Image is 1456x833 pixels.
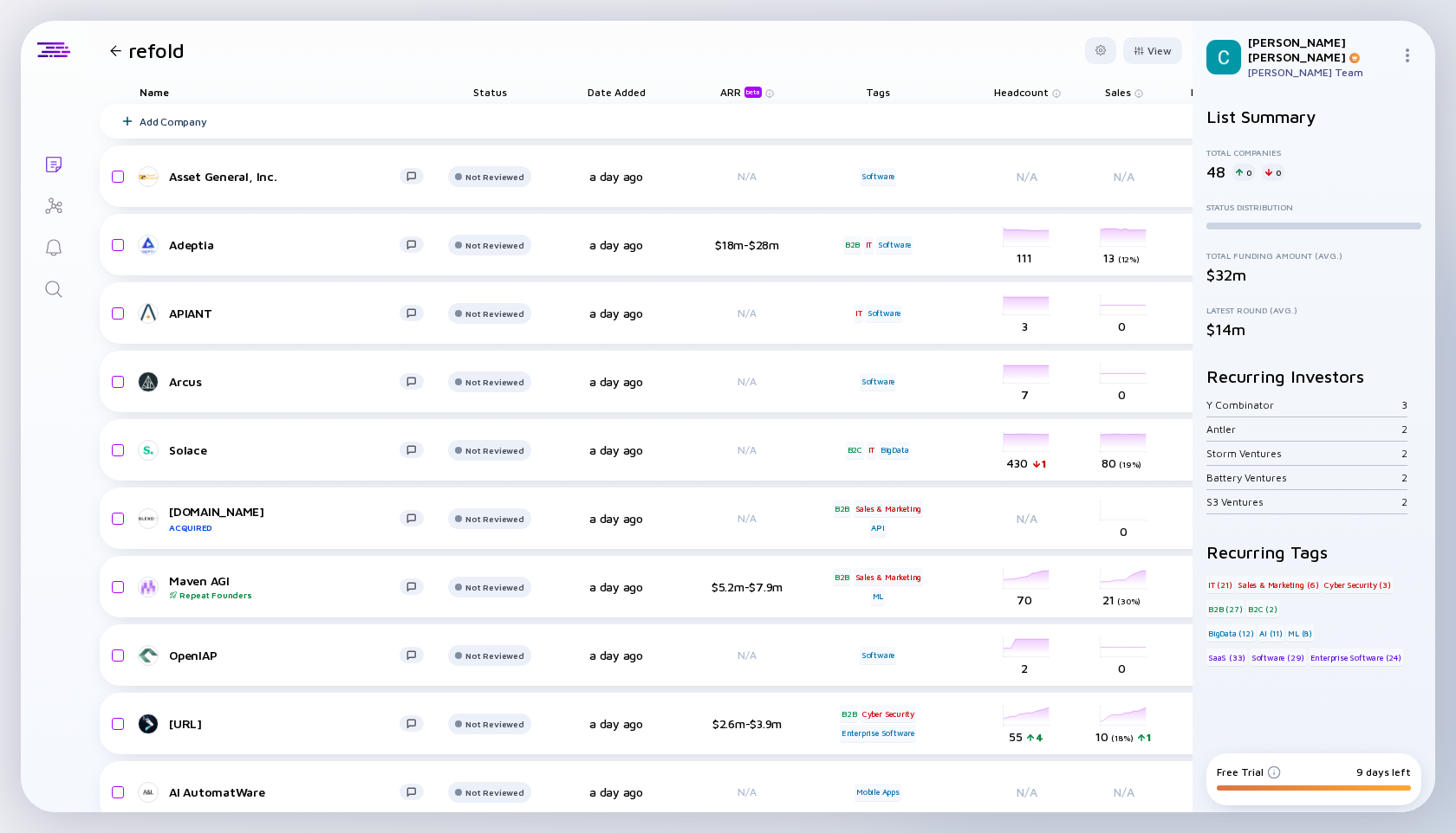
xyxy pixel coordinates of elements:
div: Y Combinator [1206,398,1401,411]
div: Status Distribution [1206,202,1421,212]
div: a day ago [568,648,665,662]
a: AI AutomatWare [140,782,438,803]
div: Enterprise Software (24) [1309,649,1403,666]
div: Enterprise Software [840,725,916,742]
div: beta [744,87,762,98]
div: OpenIAP [169,648,400,662]
h2: Recurring Tags [1206,542,1421,562]
div: B2B [833,568,851,585]
a: OpenIAP [140,645,438,666]
img: Menu [1401,48,1414,62]
div: Not Reviewed [465,308,523,319]
div: 2 [1401,471,1407,484]
div: N/A [691,649,803,662]
div: B2C [846,442,864,459]
div: Antler [1206,423,1401,436]
div: a day ago [568,374,665,389]
div: N/A [1076,152,1173,200]
h2: List Summary [1206,107,1421,126]
div: $5.2m-$7.9m [691,579,803,594]
div: S3 Ventures [1206,495,1401,508]
div: a day ago [568,169,665,184]
div: B2B [833,500,851,517]
div: Software [860,168,896,185]
div: 0 [1232,164,1255,181]
div: Software (29) [1250,649,1306,666]
div: Sales & Marketing [854,500,924,517]
div: a day ago [568,716,665,731]
div: B2B (27) [1206,600,1244,617]
div: Sales & Marketing (6) [1236,576,1321,593]
span: Status [473,86,507,99]
div: Sales & Marketing [854,568,924,585]
div: a day ago [568,785,665,799]
div: Name [126,80,438,104]
div: Not Reviewed [465,582,523,592]
div: BigData [879,442,911,459]
div: 3 [1401,398,1407,411]
a: Solace [140,440,438,461]
div: B2C (2) [1246,600,1279,617]
span: Headcount [994,86,1049,99]
div: Software [860,373,896,391]
div: APIANT [169,306,400,320]
div: Add Company [140,115,206,128]
div: Adeptia [169,237,400,252]
div: API [869,520,886,537]
div: B2B [843,236,861,254]
div: Software [866,305,902,322]
div: IT [854,305,864,322]
div: Cyber Security [861,705,916,722]
div: IT [867,442,877,459]
div: AI AutomatWare [169,785,400,799]
a: Lists [21,142,86,184]
div: Not Reviewed [465,513,523,524]
div: N/A [691,512,803,525]
div: Solace [169,442,400,457]
div: Software [876,236,913,254]
div: Total Companies [1206,147,1421,158]
img: Chirag Profile Picture [1206,40,1241,74]
div: Cyber Security (3) [1323,576,1392,593]
div: ARR [720,86,765,98]
div: Mobile Apps [855,784,901,801]
div: [PERSON_NAME] Team [1248,66,1394,79]
div: $14m [1206,320,1421,339]
div: Maven AGI [169,573,400,600]
div: ML (8) [1286,624,1314,642]
div: 0 [1262,164,1284,181]
div: ML [871,588,886,605]
a: APIANT [140,303,438,324]
div: N/A [691,307,803,320]
div: Arcus [169,374,400,389]
a: Arcus [140,371,438,392]
div: $2.6m-$3.9m [691,716,803,731]
div: a day ago [568,306,665,320]
button: View [1123,37,1182,64]
a: Investor Map [21,184,86,225]
div: Not Reviewed [465,377,523,387]
div: Latest Round (Avg.) [1206,305,1421,315]
div: N/A [691,170,803,183]
div: N/A [1173,152,1270,200]
h2: Recurring Investors [1206,366,1421,386]
a: [DOMAIN_NAME]Acquired [140,504,438,533]
div: Not Reviewed [465,787,523,797]
div: SaaS (33) [1206,649,1247,666]
div: a day ago [568,579,665,594]
div: $32m [1206,266,1421,284]
h1: refold [128,38,185,62]
div: N/A [691,785,803,798]
a: Maven AGIRepeat Founders [140,573,438,600]
div: 48 [1206,163,1225,181]
div: [URL] [169,716,400,731]
div: a day ago [568,237,665,252]
div: [DOMAIN_NAME] [169,504,400,533]
div: a day ago [568,442,665,457]
div: N/A [978,152,1076,200]
div: 9 days left [1356,765,1411,778]
a: [URL] [140,714,438,734]
div: N/A [691,443,803,456]
div: N/A [1076,767,1173,816]
div: [PERSON_NAME] [PERSON_NAME] [1248,35,1394,64]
